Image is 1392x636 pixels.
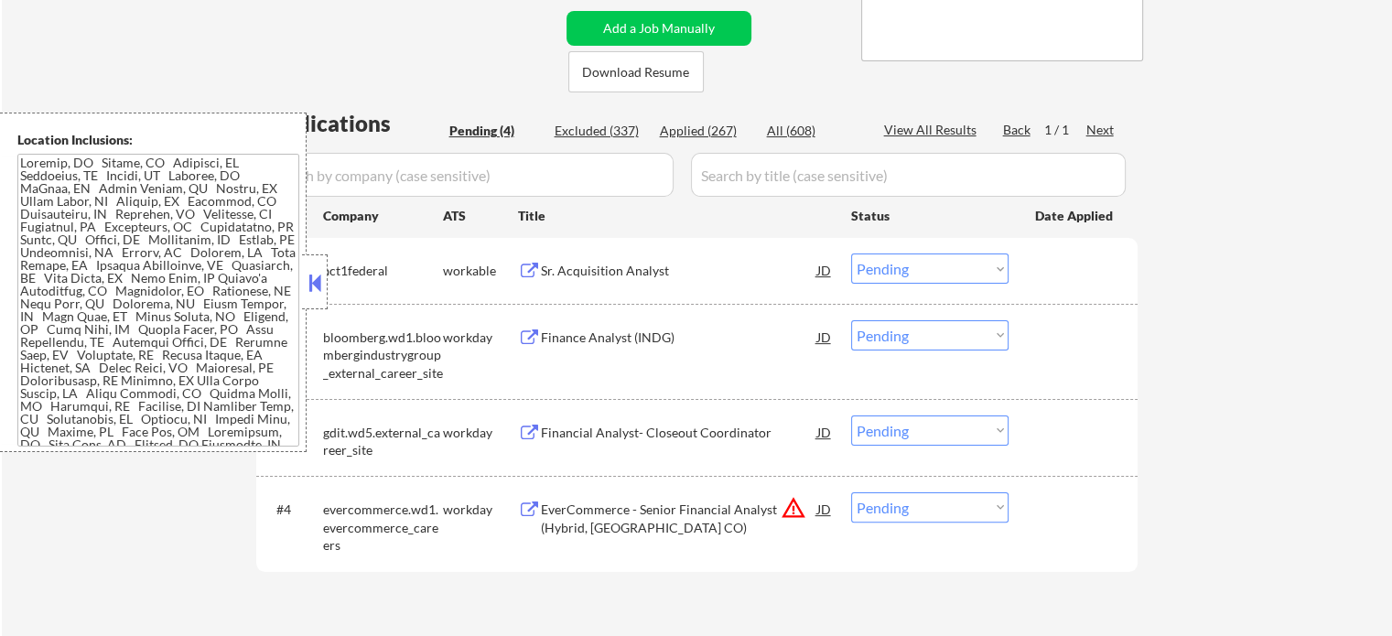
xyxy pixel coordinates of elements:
div: View All Results [884,121,982,139]
div: JD [815,492,834,525]
div: Location Inclusions: [17,131,299,149]
div: Title [518,207,834,225]
div: workday [443,424,518,442]
div: Excluded (337) [555,122,646,140]
div: evercommerce.wd1.evercommerce_careers [323,501,443,555]
div: Financial Analyst- Closeout Coordinator [541,424,817,442]
div: ATS [443,207,518,225]
div: Sr. Acquisition Analyst [541,262,817,280]
div: JD [815,320,834,353]
div: Pending (4) [449,122,541,140]
div: Next [1086,121,1116,139]
div: #4 [276,501,308,519]
div: bloomberg.wd1.bloombergindustrygroup_external_career_site [323,329,443,383]
div: All (608) [767,122,858,140]
div: JD [815,253,834,286]
div: Finance Analyst (INDG) [541,329,817,347]
input: Search by company (case sensitive) [262,153,674,197]
div: JD [815,415,834,448]
div: gdit.wd5.external_career_site [323,424,443,459]
div: Applications [262,113,443,135]
input: Search by title (case sensitive) [691,153,1126,197]
div: workday [443,329,518,347]
button: Download Resume [568,51,704,92]
div: act1federal [323,262,443,280]
div: Back [1003,121,1032,139]
div: Status [851,199,1009,232]
div: EverCommerce - Senior Financial Analyst (Hybrid, [GEOGRAPHIC_DATA] CO) [541,501,817,536]
button: warning_amber [781,495,806,521]
div: 1 / 1 [1044,121,1086,139]
div: workday [443,501,518,519]
div: Date Applied [1035,207,1116,225]
div: Company [323,207,443,225]
div: Applied (267) [660,122,751,140]
div: workable [443,262,518,280]
button: Add a Job Manually [567,11,751,46]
